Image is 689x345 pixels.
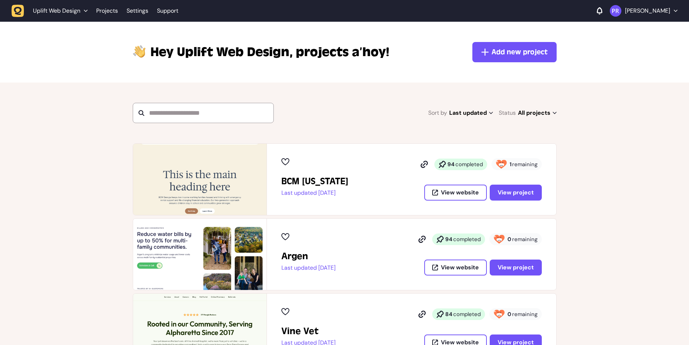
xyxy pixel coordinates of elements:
[150,43,293,61] span: Uplift Web Design
[610,5,621,17] img: Pranav
[518,108,557,118] span: All projects
[512,236,537,243] span: remaining
[490,260,542,275] button: View project
[281,189,348,197] p: Last updated [DATE]
[472,42,557,62] button: Add new project
[12,4,92,17] button: Uplift Web Design
[133,43,146,58] img: hi-hand
[281,325,336,337] h2: Vine Vet
[424,185,487,201] button: View website
[453,236,481,243] span: completed
[127,4,148,17] a: Settings
[133,144,267,215] img: BCM Georgia
[96,4,118,17] a: Projects
[498,264,534,271] span: View project
[510,161,511,168] strong: 1
[441,265,479,270] span: View website
[445,311,452,318] strong: 84
[449,108,493,118] span: Last updated
[512,161,537,168] span: remaining
[507,311,511,318] strong: 0
[445,236,452,243] strong: 94
[512,311,537,318] span: remaining
[455,161,483,168] span: completed
[133,219,267,290] img: Argen
[424,260,487,275] button: View website
[157,7,178,14] a: Support
[447,161,455,168] strong: 94
[150,43,389,61] p: projects a’hoy!
[281,264,336,272] p: Last updated [DATE]
[625,7,670,14] p: [PERSON_NAME]
[428,108,447,118] span: Sort by
[281,251,336,262] h2: Argen
[499,108,516,118] span: Status
[441,190,479,195] span: View website
[453,311,481,318] span: completed
[281,176,348,187] h2: BCM Georgia
[490,185,542,201] button: View project
[33,7,80,14] span: Uplift Web Design
[610,5,677,17] button: [PERSON_NAME]
[492,47,548,57] span: Add new project
[498,189,534,196] span: View project
[507,236,511,243] strong: 0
